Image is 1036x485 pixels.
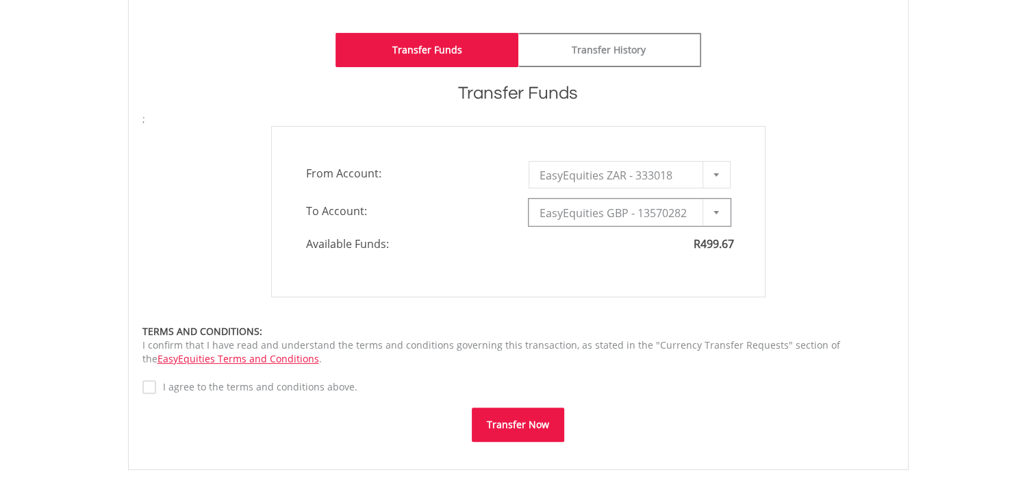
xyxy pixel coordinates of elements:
div: I confirm that I have read and understand the terms and conditions governing this transaction, as... [142,325,894,366]
label: I agree to the terms and conditions above. [156,380,357,394]
a: Transfer Funds [336,33,518,67]
h1: Transfer Funds [142,81,894,105]
span: R499.67 [694,236,734,251]
span: From Account: [296,161,518,186]
a: Transfer History [518,33,701,67]
span: EasyEquities GBP - 13570282 [540,199,699,227]
button: Transfer Now [472,408,564,442]
a: EasyEquities Terms and Conditions [157,352,319,365]
span: EasyEquities ZAR - 333018 [540,162,699,189]
form: ; [142,112,894,442]
span: Available Funds: [296,236,518,252]
div: TERMS AND CONDITIONS: [142,325,894,338]
span: To Account: [296,199,518,223]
